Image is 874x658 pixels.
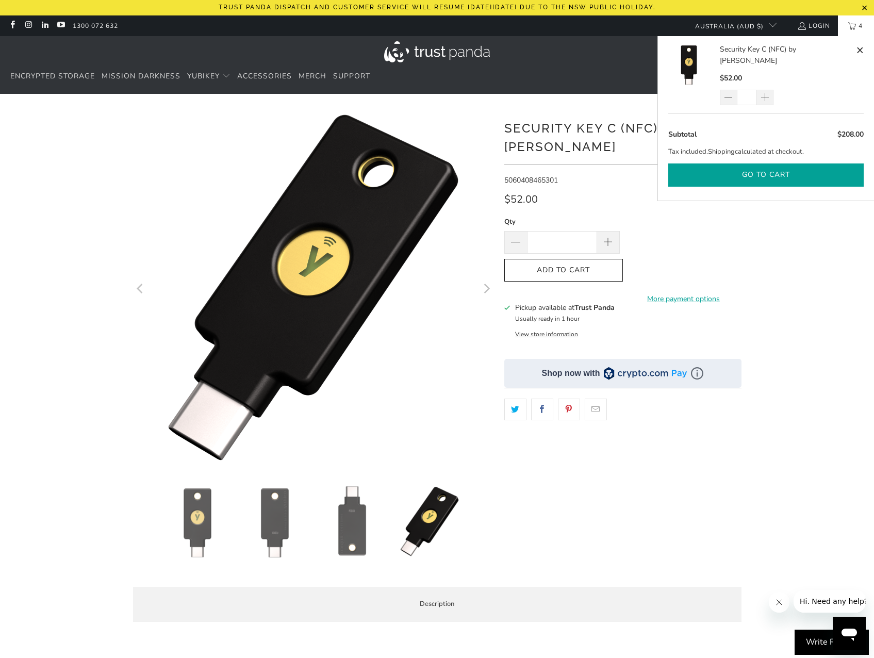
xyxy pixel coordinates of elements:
button: Go to cart [668,163,864,187]
iframe: Message from company [794,590,866,613]
span: 5060408465301 [504,175,558,185]
h3: Pickup available at [515,302,615,313]
a: Trust Panda Australia on YouTube [56,22,65,30]
a: Share this on Twitter [504,399,526,420]
a: Trust Panda Australia on Facebook [8,22,17,30]
span: 4 [856,15,865,36]
a: Mission Darkness [102,64,180,89]
a: More payment options [626,293,741,305]
span: Accessories [237,71,292,81]
a: Share this on Facebook [531,399,553,420]
a: Security Key C (NFC) by Yubico - Trust Panda [133,109,493,470]
button: Previous [133,109,149,470]
span: YubiKey [187,71,220,81]
a: Accessories [237,64,292,89]
img: Security Key C (NFC) by Yubico - Trust Panda [316,486,388,558]
a: 4 [838,15,874,36]
div: Write Review [795,630,869,655]
span: Mission Darkness [102,71,180,81]
a: Email this to a friend [585,399,607,420]
img: Security Key C (NFC) by Yubico - Trust Panda [239,486,311,558]
span: $208.00 [837,129,864,139]
button: Australia (AUD $) [687,15,777,36]
h1: Security Key C (NFC) by [PERSON_NAME] [504,117,741,156]
nav: Translation missing: en.navigation.header.main_nav [10,64,370,89]
span: $52.00 [504,192,538,206]
img: Security Key C (NFC) by Yubico [668,44,710,85]
a: Security Key C (NFC) by [PERSON_NAME] [720,44,853,67]
span: Add to Cart [515,266,612,275]
span: Subtotal [668,129,697,139]
img: Security Key C (NFC) by Yubico - Trust Panda [161,486,234,558]
p: Trust Panda dispatch and customer service will resume [DATE][DATE] due to the NSW public holiday. [219,4,655,11]
img: Security Key C (NFC) by Yubico - Trust Panda [393,486,466,558]
a: Merch [299,64,326,89]
a: Encrypted Storage [10,64,95,89]
label: Description [133,587,741,621]
span: Merch [299,71,326,81]
a: 1300 072 632 [73,20,118,31]
a: Trust Panda Australia on Instagram [24,22,32,30]
img: Trust Panda Australia [384,41,490,62]
span: Hi. Need any help? [6,7,74,15]
span: Support [333,71,370,81]
a: Login [797,20,830,31]
label: Qty [504,216,620,227]
div: Shop now with [542,368,600,379]
button: Add to Cart [504,259,623,282]
a: Trust Panda Australia on LinkedIn [40,22,49,30]
a: Support [333,64,370,89]
button: View store information [515,330,578,338]
span: Encrypted Storage [10,71,95,81]
a: Shipping [708,146,735,157]
a: Security Key C (NFC) by Yubico [668,44,720,105]
b: Trust Panda [574,303,615,312]
iframe: Close message [769,592,789,613]
a: Share this on Pinterest [558,399,580,420]
summary: YubiKey [187,64,230,89]
iframe: Button to launch messaging window [833,617,866,650]
button: Next [478,109,494,470]
p: Tax included. calculated at checkout. [668,146,864,157]
iframe: Reviews Widget [504,438,741,472]
small: Usually ready in 1 hour [515,315,580,323]
span: $52.00 [720,73,742,83]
